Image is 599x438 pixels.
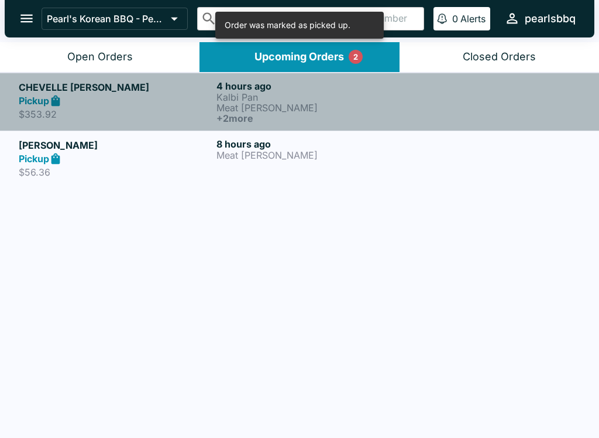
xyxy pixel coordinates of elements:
[19,153,49,165] strong: Pickup
[463,50,536,64] div: Closed Orders
[19,166,212,178] p: $56.36
[47,13,166,25] p: Pearl's Korean BBQ - Pearlridge
[19,108,212,120] p: $353.92
[460,13,486,25] p: Alerts
[216,102,409,113] p: Meat [PERSON_NAME]
[216,150,409,160] p: Meat [PERSON_NAME]
[67,50,133,64] div: Open Orders
[254,50,344,64] div: Upcoming Orders
[500,6,580,31] button: pearlsbbq
[19,138,212,152] h5: [PERSON_NAME]
[225,15,350,35] div: Order was marked as picked up.
[216,80,409,92] h6: 4 hours ago
[525,12,576,26] div: pearlsbbq
[19,95,49,107] strong: Pickup
[452,13,458,25] p: 0
[42,8,188,30] button: Pearl's Korean BBQ - Pearlridge
[12,4,42,33] button: open drawer
[19,80,212,94] h5: CHEVELLE [PERSON_NAME]
[216,138,409,150] h6: 8 hours ago
[353,51,358,63] p: 2
[216,92,409,102] p: Kalbi Pan
[216,113,409,124] h6: + 2 more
